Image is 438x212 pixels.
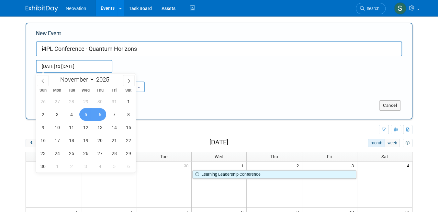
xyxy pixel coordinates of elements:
span: November 14, 2025 [108,121,120,134]
span: Wed [215,154,223,159]
span: November 13, 2025 [94,121,106,134]
span: 1 [241,162,246,170]
span: November 23, 2025 [37,147,49,160]
span: November 26, 2025 [79,147,92,160]
span: November 29, 2025 [122,147,135,160]
input: Start Date - End Date [36,60,112,73]
img: Susan Hurrell [394,2,406,15]
span: Fri [107,88,121,93]
span: October 28, 2025 [65,95,78,108]
span: December 5, 2025 [108,160,120,173]
span: 30 [183,162,191,170]
span: November 7, 2025 [108,108,120,121]
span: November 21, 2025 [108,134,120,147]
span: November 12, 2025 [79,121,92,134]
button: Cancel [379,100,400,111]
span: December 1, 2025 [51,160,63,173]
div: Participation: [101,73,156,81]
span: October 26, 2025 [37,95,49,108]
span: November 19, 2025 [79,134,92,147]
span: Sat [381,154,388,159]
span: November 2, 2025 [37,108,49,121]
span: October 30, 2025 [94,95,106,108]
span: November 30, 2025 [37,160,49,173]
label: New Event [36,30,61,40]
div: Attendance / Format: [36,73,91,81]
span: Sat [121,88,136,93]
span: November 5, 2025 [79,108,92,121]
span: 3 [351,162,357,170]
span: November 1, 2025 [122,95,135,108]
span: 2 [296,162,302,170]
span: November 20, 2025 [94,134,106,147]
span: October 27, 2025 [51,95,63,108]
span: November 18, 2025 [65,134,78,147]
span: November 17, 2025 [51,134,63,147]
h2: [DATE] [209,139,228,146]
a: Learning Leadership Conference [192,170,356,179]
span: November 8, 2025 [122,108,135,121]
span: Mon [50,88,64,93]
span: October 29, 2025 [79,95,92,108]
span: November 28, 2025 [108,147,120,160]
span: November 4, 2025 [65,108,78,121]
span: Sun [36,88,50,93]
button: week [385,139,399,147]
span: November 27, 2025 [94,147,106,160]
span: December 6, 2025 [122,160,135,173]
input: Year [95,76,114,83]
span: Neovation [66,6,86,11]
img: ExhibitDay [26,6,58,12]
span: December 4, 2025 [94,160,106,173]
span: Search [365,6,379,11]
span: Thu [270,154,278,159]
span: Fri [327,154,332,159]
input: Name of Trade Show / Conference [36,41,402,56]
span: November 25, 2025 [65,147,78,160]
span: December 2, 2025 [65,160,78,173]
span: Tue [160,154,167,159]
span: 4 [406,162,412,170]
button: month [368,139,385,147]
span: December 3, 2025 [79,160,92,173]
span: November 16, 2025 [37,134,49,147]
span: November 11, 2025 [65,121,78,134]
span: Thu [93,88,107,93]
span: November 6, 2025 [94,108,106,121]
span: November 10, 2025 [51,121,63,134]
span: October 31, 2025 [108,95,120,108]
span: November 9, 2025 [37,121,49,134]
button: myCustomButton [403,139,412,147]
span: Tue [64,88,79,93]
span: Wed [79,88,93,93]
button: prev [26,139,38,147]
span: November 22, 2025 [122,134,135,147]
select: Month [57,75,95,84]
span: November 3, 2025 [51,108,63,121]
a: Search [356,3,386,14]
span: November 15, 2025 [122,121,135,134]
i: Personalize Calendar [405,141,410,145]
span: November 24, 2025 [51,147,63,160]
